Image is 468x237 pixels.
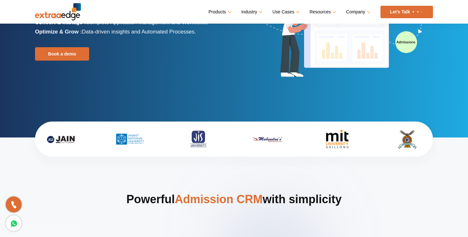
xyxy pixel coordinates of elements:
a: Let’s Talk [380,6,433,18]
a: Industry [241,7,261,17]
a: Book a demo [35,47,89,61]
b: Optimize & Grow : [35,29,82,35]
h2: Powerful with simplicity [35,192,433,233]
a: Use Cases [273,7,298,17]
a: Resources [309,7,335,17]
a: Company [346,7,369,17]
a: Products [209,7,230,17]
span: Data-driven insights and Automated Processes. [82,29,196,35]
span: Admission CRM [175,193,263,206]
